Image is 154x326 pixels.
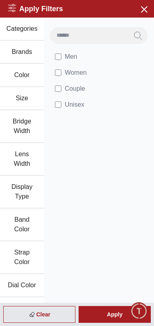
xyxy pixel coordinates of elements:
[65,52,77,62] span: Men
[55,85,61,92] input: Couple
[128,27,148,44] button: Search
[65,68,87,78] span: Women
[8,3,63,14] h2: Apply Filters
[55,70,61,76] input: Women
[65,84,85,93] span: Couple
[55,54,61,60] input: Men
[3,306,75,323] div: Clear
[130,302,148,320] div: Chat Widget
[55,101,61,108] input: Unisex
[65,100,84,109] span: Unisex
[79,306,151,323] div: Apply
